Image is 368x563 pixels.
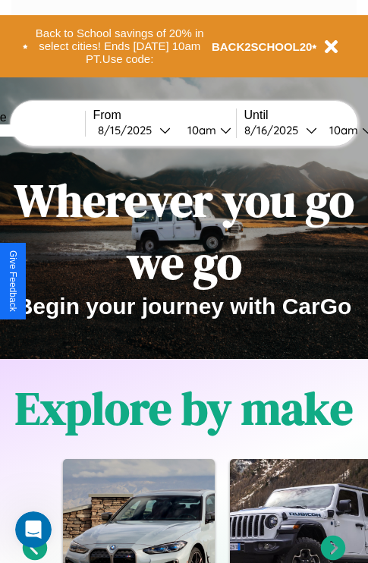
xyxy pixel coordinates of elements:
[175,122,236,138] button: 10am
[98,123,159,137] div: 8 / 15 / 2025
[93,109,236,122] label: From
[8,250,18,312] div: Give Feedback
[93,122,175,138] button: 8/15/2025
[15,511,52,548] iframe: Intercom live chat
[244,123,306,137] div: 8 / 16 / 2025
[28,23,212,70] button: Back to School savings of 20% in select cities! Ends [DATE] 10am PT.Use code:
[212,40,313,53] b: BACK2SCHOOL20
[15,377,353,439] h1: Explore by make
[322,123,362,137] div: 10am
[180,123,220,137] div: 10am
